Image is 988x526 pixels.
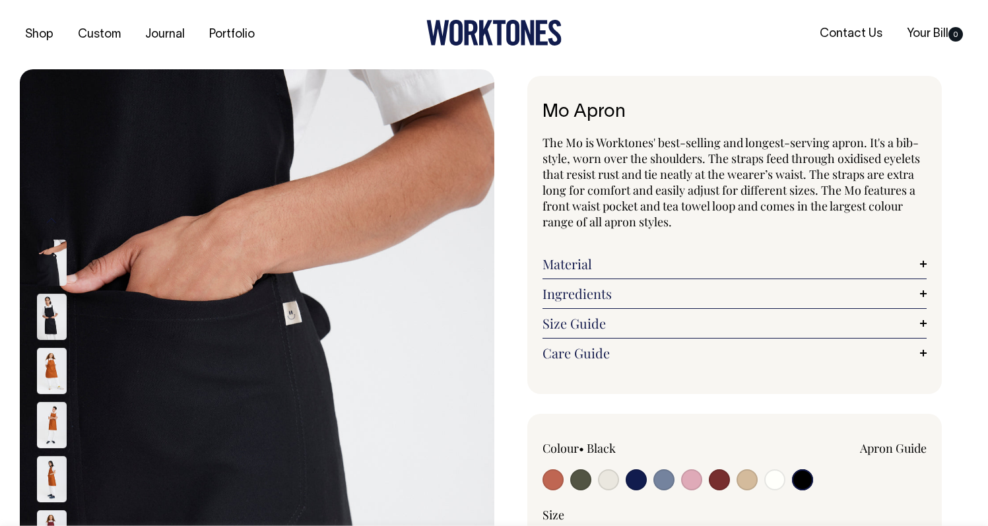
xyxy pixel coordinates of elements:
[204,24,260,46] a: Portfolio
[543,286,927,302] a: Ingredients
[37,402,67,448] img: rust
[948,27,963,42] span: 0
[579,440,584,456] span: •
[42,206,61,236] button: Previous
[543,345,927,361] a: Care Guide
[543,135,920,230] span: The Mo is Worktones' best-selling and longest-serving apron. It's a bib-style, worn over the shou...
[587,440,616,456] label: Black
[37,348,67,394] img: rust
[37,240,67,286] img: black
[37,294,67,340] img: black
[20,24,59,46] a: Shop
[543,102,927,123] h1: Mo Apron
[543,256,927,272] a: Material
[543,507,927,523] div: Size
[37,456,67,502] img: rust
[860,440,927,456] a: Apron Guide
[814,23,888,45] a: Contact Us
[73,24,126,46] a: Custom
[902,23,968,45] a: Your Bill0
[543,315,927,331] a: Size Guide
[543,440,696,456] div: Colour
[140,24,190,46] a: Journal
